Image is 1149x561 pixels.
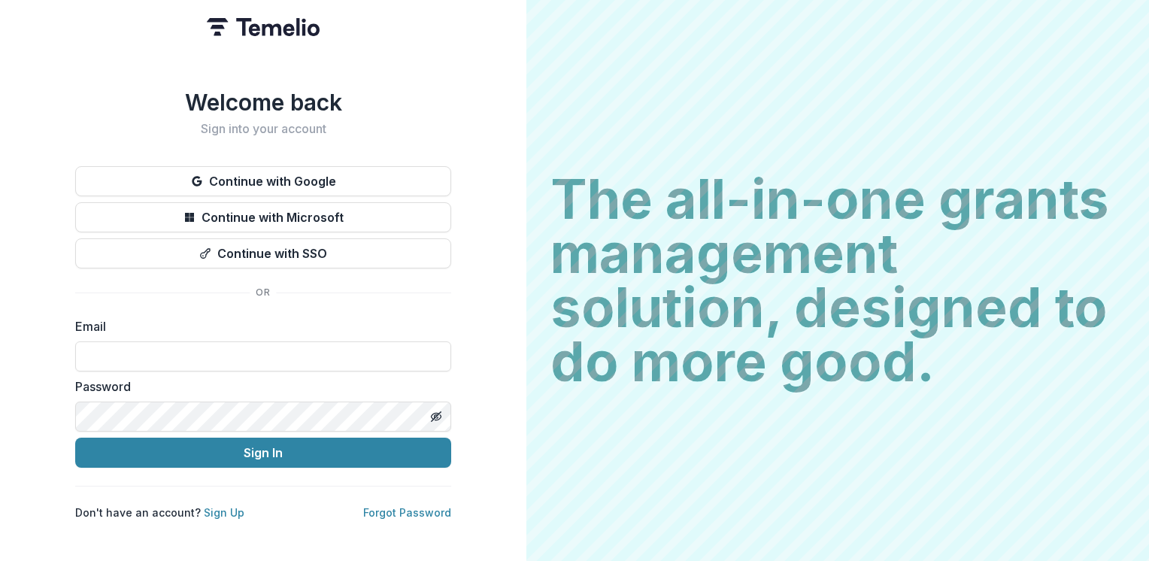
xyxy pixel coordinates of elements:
label: Password [75,378,442,396]
img: Temelio [207,18,320,36]
button: Sign In [75,438,451,468]
label: Email [75,317,442,335]
button: Continue with Google [75,166,451,196]
p: Don't have an account? [75,505,244,520]
button: Continue with Microsoft [75,202,451,232]
button: Continue with SSO [75,238,451,268]
a: Sign Up [204,506,244,519]
h2: Sign into your account [75,122,451,136]
h1: Welcome back [75,89,451,116]
a: Forgot Password [363,506,451,519]
button: Toggle password visibility [424,405,448,429]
